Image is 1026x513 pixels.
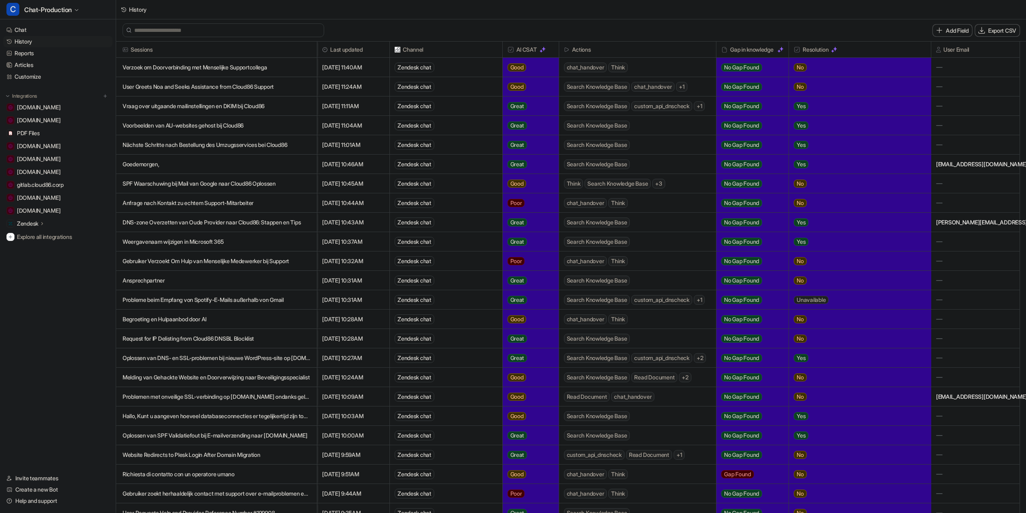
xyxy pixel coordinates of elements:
[508,373,527,381] span: Good
[503,77,554,96] button: Good
[395,101,434,111] div: Zendesk chat
[503,174,554,193] button: Good
[17,220,38,228] p: Zendesk
[721,199,762,207] span: No Gap Found
[17,168,60,176] span: [DOMAIN_NAME]
[721,257,762,265] span: No Gap Found
[564,82,630,92] span: Search Knowledge Base
[721,121,762,130] span: No Gap Found
[395,392,434,402] div: Zendesk chat
[721,276,762,285] span: No Gap Found
[395,353,434,363] div: Zendesk chat
[631,82,674,92] span: chat_handover
[716,135,783,155] button: No Gap Found
[721,160,762,168] span: No Gap Found
[320,329,386,348] span: [DATE] 10:28AM
[123,116,310,135] p: Voorbeelden van AU-websites gehost bij Cloud86
[789,174,920,193] button: No
[395,431,434,440] div: Zendesk chat
[789,329,920,348] button: No
[721,335,762,343] span: No Gap Found
[608,314,628,324] span: Think
[508,63,527,71] span: Good
[395,295,434,305] div: Zendesk chat
[789,310,920,329] button: No
[395,159,434,169] div: Zendesk chat
[931,213,1020,232] div: [PERSON_NAME][EMAIL_ADDRESS][DOMAIN_NAME]
[123,329,310,348] p: Request for IP Delisting from Cloud86 DNSBL Blocklist
[716,193,783,213] button: No Gap Found
[503,116,554,135] button: Great
[123,77,310,96] p: User Greets Noa and Seeks Assistance from Cloud86 Support
[123,58,310,77] p: Verzoek om Doorverbinding met Menselijke Supportcollega
[6,3,19,16] span: C
[721,451,762,459] span: No Gap Found
[123,348,310,368] p: Oplossen van DNS- en SSL-problemen bij nieuwe WordPress-site op [DOMAIN_NAME]
[789,116,920,135] button: Yes
[564,353,630,363] span: Search Knowledge Base
[8,157,13,161] img: www.yourhosting.nl
[123,310,310,329] p: Begroeting en Hulpaanbod door AI
[320,77,386,96] span: [DATE] 11:24AM
[794,218,808,226] span: Yes
[564,63,607,72] span: chat_handover
[503,251,554,271] button: Poor
[102,93,108,99] img: menu_add.svg
[395,218,434,227] div: Zendesk chat
[503,58,554,77] button: Good
[716,310,783,329] button: No Gap Found
[123,232,310,251] p: Weergavenaam wijzigen in Microsoft 365
[564,198,607,208] span: chat_handover
[564,373,630,382] span: Search Knowledge Base
[564,159,630,169] span: Search Knowledge Base
[508,218,527,226] span: Great
[395,411,434,421] div: Zendesk chat
[716,348,783,368] button: No Gap Found
[564,295,630,305] span: Search Knowledge Base
[564,179,583,188] span: Think
[3,115,112,126] a: docs.litespeedtech.com[DOMAIN_NAME]
[564,140,630,150] span: Search Knowledge Base
[508,470,527,478] span: Good
[24,4,72,15] span: Chat-Production
[395,179,434,188] div: Zendesk chat
[395,63,434,72] div: Zendesk chat
[564,256,607,266] span: chat_handover
[3,495,112,507] a: Help and support
[508,141,527,149] span: Great
[721,83,762,91] span: No Gap Found
[721,141,762,149] span: No Gap Found
[611,392,654,402] span: chat_handover
[608,63,628,72] span: Think
[508,393,527,401] span: Good
[503,232,554,251] button: Great
[123,155,310,174] p: Goedemorgen,
[17,230,109,243] span: Explore all integrations
[123,290,310,310] p: Probleme beim Empfang von Spotify-E-Mails außerhalb von Gmail
[123,368,310,387] p: Melding van Gehackte Website en Doorverwijzing naar Beveiligingsspecialist
[3,484,112,495] a: Create a new Bot
[721,393,762,401] span: No Gap Found
[564,218,630,227] span: Search Knowledge Base
[794,431,808,440] span: Yes
[508,257,525,265] span: Poor
[395,276,434,285] div: Zendesk chat
[320,193,386,213] span: [DATE] 10:44AM
[694,353,706,363] span: + 2
[8,144,13,149] img: check86.nl
[564,276,630,285] span: Search Knowledge Base
[3,59,112,71] a: Articles
[789,465,920,484] button: No
[395,121,434,130] div: Zendesk chat
[395,82,434,92] div: Zendesk chat
[716,290,783,310] button: No Gap Found
[716,484,783,503] button: No Gap Found
[123,135,310,155] p: Nächste Schritte nach Bestellung des Umzugsservices bei Cloud86
[395,314,434,324] div: Zendesk chat
[17,142,60,150] span: [DOMAIN_NAME]
[508,412,527,420] span: Good
[503,387,554,406] button: Good
[789,58,920,77] button: No
[631,101,692,111] span: custom_api_dnscheck
[506,42,556,58] span: AI CSAT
